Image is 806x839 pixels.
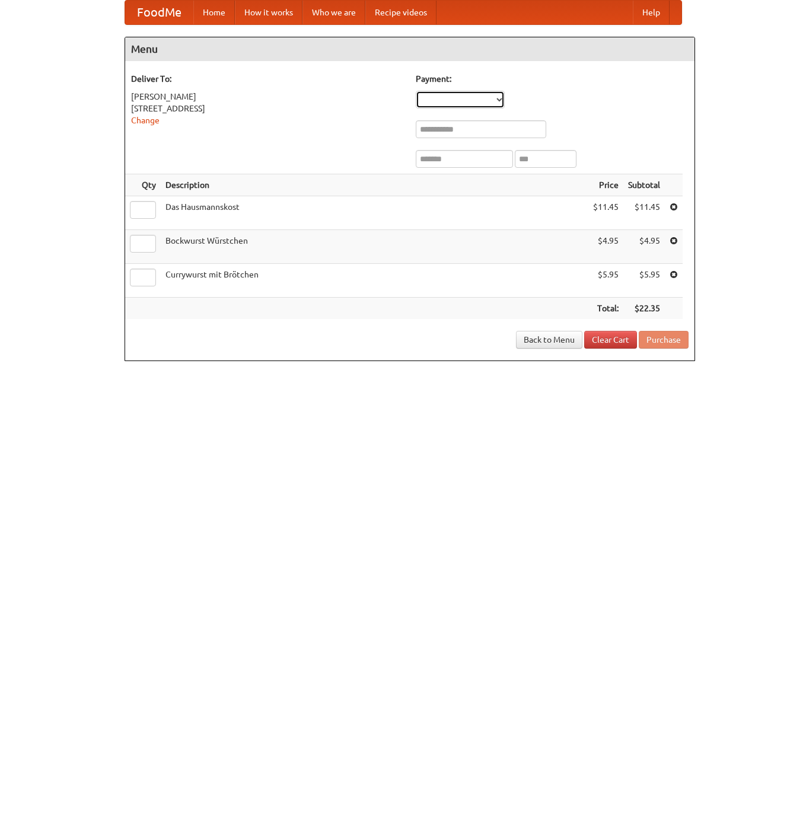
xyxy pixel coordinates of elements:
[588,196,623,230] td: $11.45
[125,174,161,196] th: Qty
[639,331,689,349] button: Purchase
[623,264,665,298] td: $5.95
[588,298,623,320] th: Total:
[131,116,160,125] a: Change
[193,1,235,24] a: Home
[516,331,582,349] a: Back to Menu
[584,331,637,349] a: Clear Cart
[131,103,404,114] div: [STREET_ADDRESS]
[161,230,588,264] td: Bockwurst Würstchen
[365,1,437,24] a: Recipe videos
[161,196,588,230] td: Das Hausmannskost
[588,264,623,298] td: $5.95
[623,174,665,196] th: Subtotal
[235,1,302,24] a: How it works
[125,37,695,61] h4: Menu
[131,73,404,85] h5: Deliver To:
[125,1,193,24] a: FoodMe
[161,264,588,298] td: Currywurst mit Brötchen
[588,174,623,196] th: Price
[131,91,404,103] div: [PERSON_NAME]
[302,1,365,24] a: Who we are
[633,1,670,24] a: Help
[623,298,665,320] th: $22.35
[588,230,623,264] td: $4.95
[416,73,689,85] h5: Payment:
[161,174,588,196] th: Description
[623,230,665,264] td: $4.95
[623,196,665,230] td: $11.45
